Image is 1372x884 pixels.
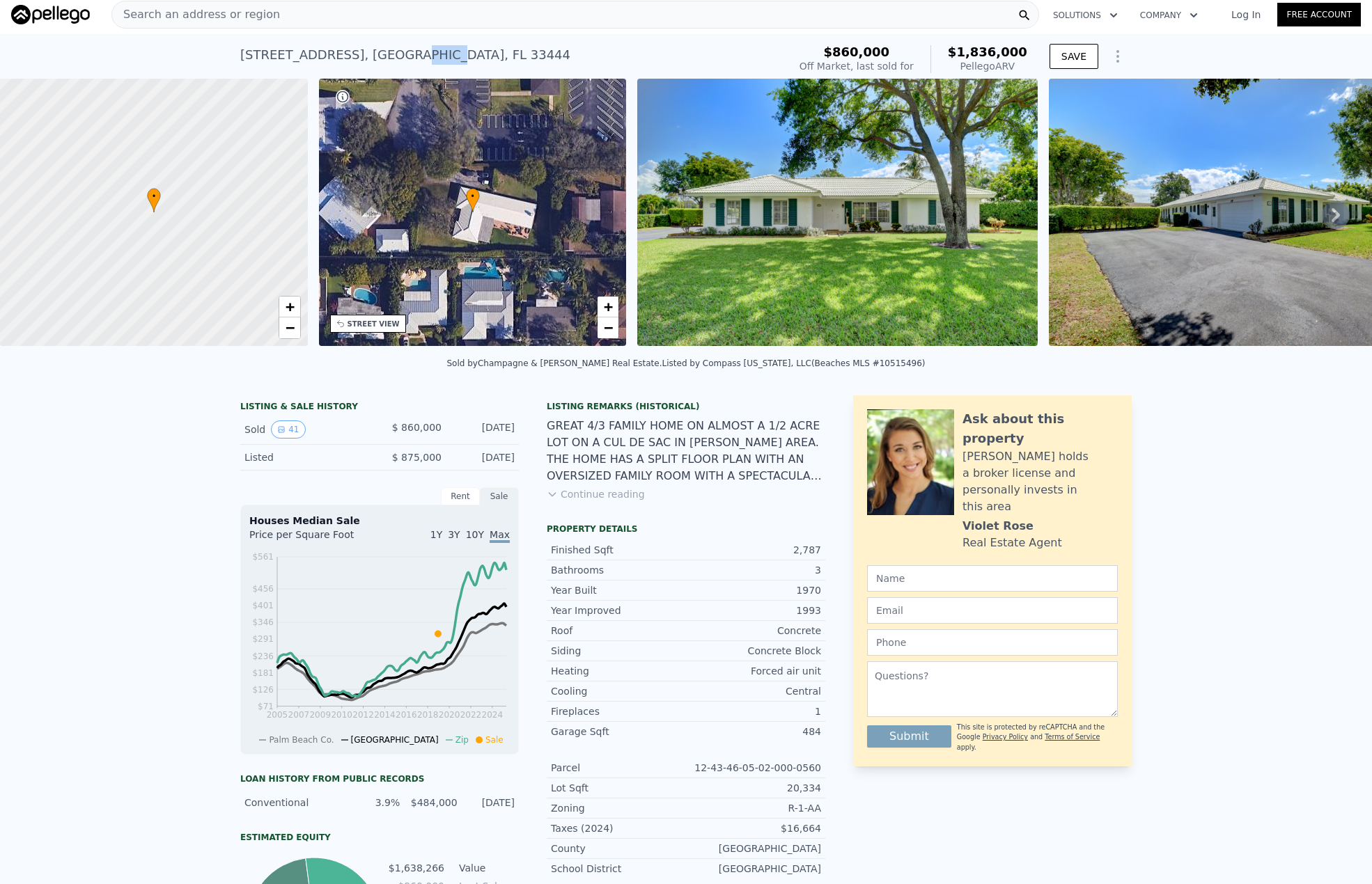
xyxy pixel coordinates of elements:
div: 20,334 [686,781,821,795]
span: 1Y [430,529,442,540]
input: Email [867,597,1118,624]
div: Violet Rose [962,518,1034,535]
div: Fireplaces [551,704,686,718]
div: Sold [244,420,368,439]
div: Garage Sqft [551,725,686,739]
button: Solutions [1042,3,1129,28]
div: [GEOGRAPHIC_DATA] [686,842,821,855]
tspan: 2018 [417,710,439,720]
a: Zoom out [598,317,618,338]
tspan: 2024 [482,710,504,720]
div: Sale [480,487,519,505]
span: − [604,319,613,336]
a: Zoom out [279,317,300,338]
div: Off Market, last sold for [800,59,914,73]
div: Price per Square Foot [249,528,380,550]
tspan: 2007 [288,710,310,720]
tspan: 2016 [396,710,417,720]
div: Loan history from public records [240,773,519,784]
span: • [466,190,480,203]
div: STREET VIEW [348,319,400,329]
button: Submit [867,725,951,748]
span: Zip [455,735,469,745]
span: • [147,190,161,203]
span: 3Y [448,529,460,540]
div: Zoning [551,801,686,815]
tspan: 2022 [460,710,482,720]
div: 3 [686,563,821,577]
div: 1970 [686,583,821,597]
div: [DATE] [466,796,515,810]
div: Concrete Block [686,644,821,658]
div: • [466,188,480,212]
div: 12-43-46-05-02-000-0560 [686,761,821,775]
span: Search an address or region [112,6,280,23]
tspan: $236 [252,652,274,661]
div: Conventional [244,796,343,810]
div: Roof [551,624,686,638]
span: 10Y [466,529,484,540]
span: $1,836,000 [948,45,1027,59]
tspan: 2020 [439,710,460,720]
tspan: $181 [252,668,274,678]
span: $ 860,000 [392,422,442,433]
div: [PERSON_NAME] holds a broker license and personally invests in this area [962,448,1118,515]
a: Privacy Policy [983,733,1028,741]
span: Max [490,529,510,543]
a: Free Account [1277,3,1361,26]
div: Taxes (2024) [551,821,686,835]
span: $860,000 [824,45,890,59]
tspan: 2009 [309,710,331,720]
div: Listing Remarks (Historical) [547,401,825,412]
div: Cooling [551,684,686,698]
span: Sale [485,735,504,745]
div: Siding [551,644,686,658]
div: R-1-AA [686,801,821,815]
div: [DATE] [453,420,515,439]
span: + [285,298,294,315]
tspan: 2005 [267,710,288,720]
span: [GEOGRAPHIC_DATA] [351,735,439,745]
div: Listed by Compass [US_STATE], LLC (Beaches MLS #10515496) [662,358,926,368]
input: Phone [867,629,1118,656]
input: Name [867,565,1118,592]
div: Rent [441,487,480,505]
span: − [285,319,294,336]
div: Year Built [551,583,686,597]
div: [GEOGRAPHIC_DATA] [686,862,821,876]
button: SAVE [1050,44,1098,69]
div: Ask about this property [962,409,1118,448]
div: 2,787 [686,543,821,557]
a: Terms of Service [1045,733,1100,741]
tspan: 2014 [374,710,396,720]
tspan: 2010 [331,710,352,720]
div: 1993 [686,603,821,617]
div: Lot Sqft [551,781,686,795]
tspan: $346 [252,617,274,627]
div: 3.9% [351,796,400,810]
div: County [551,842,686,855]
div: Pellego ARV [948,59,1027,73]
tspan: 2012 [352,710,374,720]
img: Sale: 51613164 Parcel: 37961875 [637,79,1037,346]
tspan: $456 [252,584,274,594]
a: Zoom in [598,297,618,317]
div: $16,664 [686,821,821,835]
div: Central [686,684,821,698]
button: Company [1129,3,1209,28]
div: Finished Sqft [551,543,686,557]
div: 484 [686,725,821,739]
a: Zoom in [279,297,300,317]
button: Show Options [1104,42,1132,70]
div: • [147,188,161,212]
div: Estimated Equity [240,832,519,843]
tspan: $71 [258,702,274,711]
tspan: $401 [252,601,274,610]
div: [STREET_ADDRESS] , [GEOGRAPHIC_DATA] , FL 33444 [240,45,570,65]
div: LISTING & SALE HISTORY [240,401,519,415]
button: Continue reading [547,487,645,501]
div: School District [551,862,686,876]
div: Real Estate Agent [962,535,1062,551]
div: Sold by Champagne & [PERSON_NAME] Real Estate . [447,358,662,368]
tspan: $126 [252,685,274,695]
